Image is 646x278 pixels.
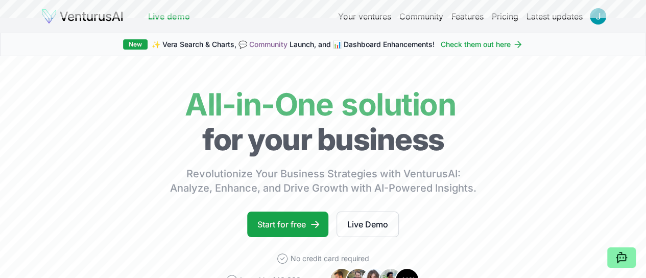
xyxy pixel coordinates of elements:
[152,39,435,50] span: ✨ Vera Search & Charts, 💬 Launch, and 📊 Dashboard Enhancements!
[441,39,523,50] a: Check them out here
[247,212,328,237] a: Start for free
[337,212,399,237] a: Live Demo
[123,39,148,50] div: New
[249,40,288,49] a: Community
